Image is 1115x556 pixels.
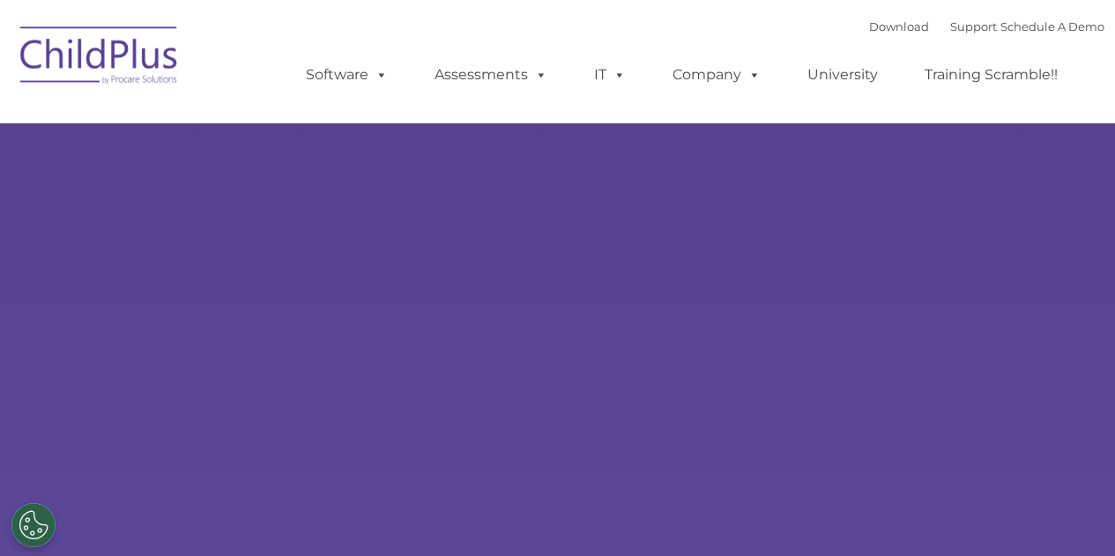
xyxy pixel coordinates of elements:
[417,57,565,93] a: Assessments
[655,57,778,93] a: Company
[11,14,188,102] img: ChildPlus by Procare Solutions
[11,503,56,547] button: Cookies Settings
[576,57,643,93] a: IT
[288,57,405,93] a: Software
[790,57,896,93] a: University
[1000,19,1104,33] a: Schedule A Demo
[950,19,997,33] a: Support
[869,19,1104,33] font: |
[907,57,1075,93] a: Training Scramble!!
[869,19,929,33] a: Download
